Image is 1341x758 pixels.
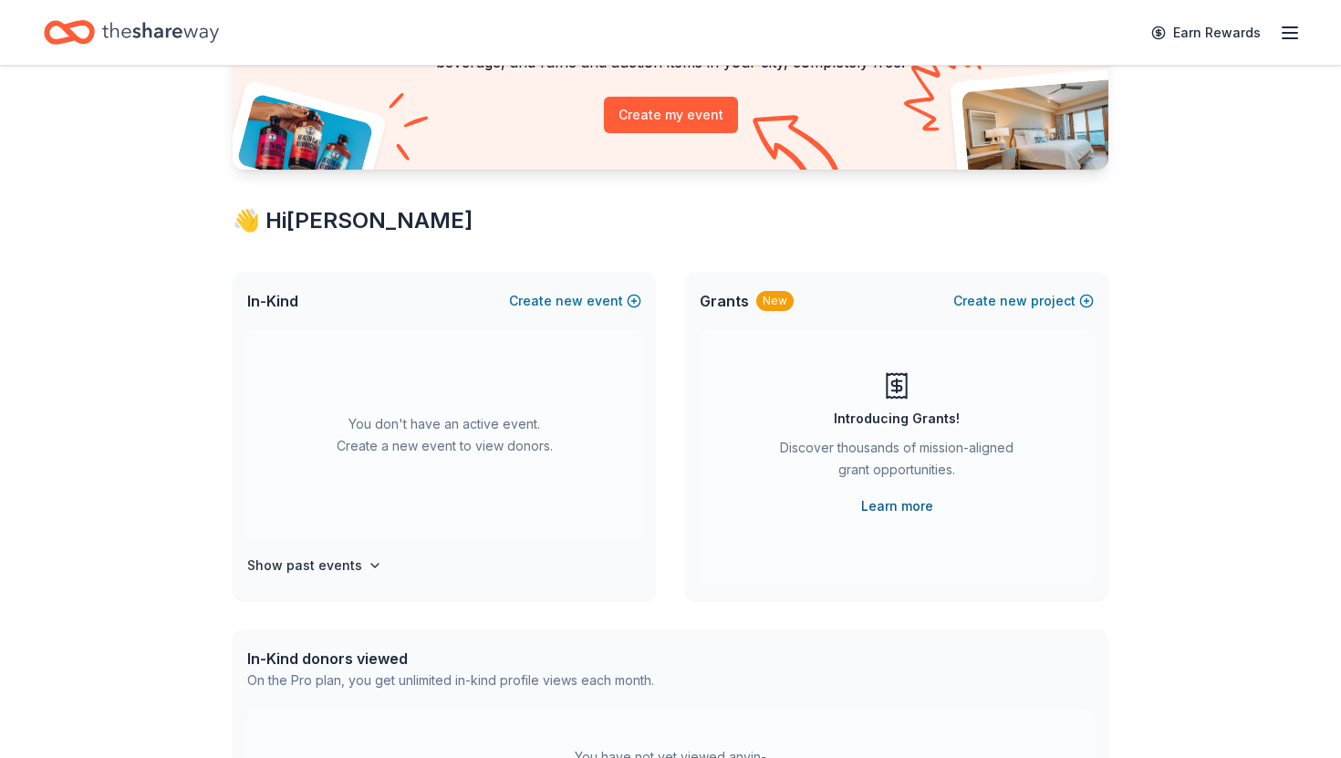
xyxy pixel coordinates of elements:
span: In-Kind [247,290,298,312]
div: You don't have an active event. Create a new event to view donors. [247,330,641,540]
button: Createnewevent [509,290,641,312]
div: 👋 Hi [PERSON_NAME] [233,206,1108,235]
a: Learn more [861,495,933,517]
button: Create my event [604,97,738,133]
div: Discover thousands of mission-aligned grant opportunities. [773,437,1021,488]
button: Show past events [247,555,382,576]
span: new [1000,290,1027,312]
a: Home [44,11,219,54]
div: New [756,291,794,311]
div: Introducing Grants! [834,408,960,430]
button: Createnewproject [953,290,1094,312]
div: In-Kind donors viewed [247,648,654,670]
img: Curvy arrow [753,115,844,183]
a: Earn Rewards [1140,16,1272,49]
h4: Show past events [247,555,362,576]
span: new [556,290,583,312]
span: Grants [700,290,749,312]
div: On the Pro plan, you get unlimited in-kind profile views each month. [247,670,654,691]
